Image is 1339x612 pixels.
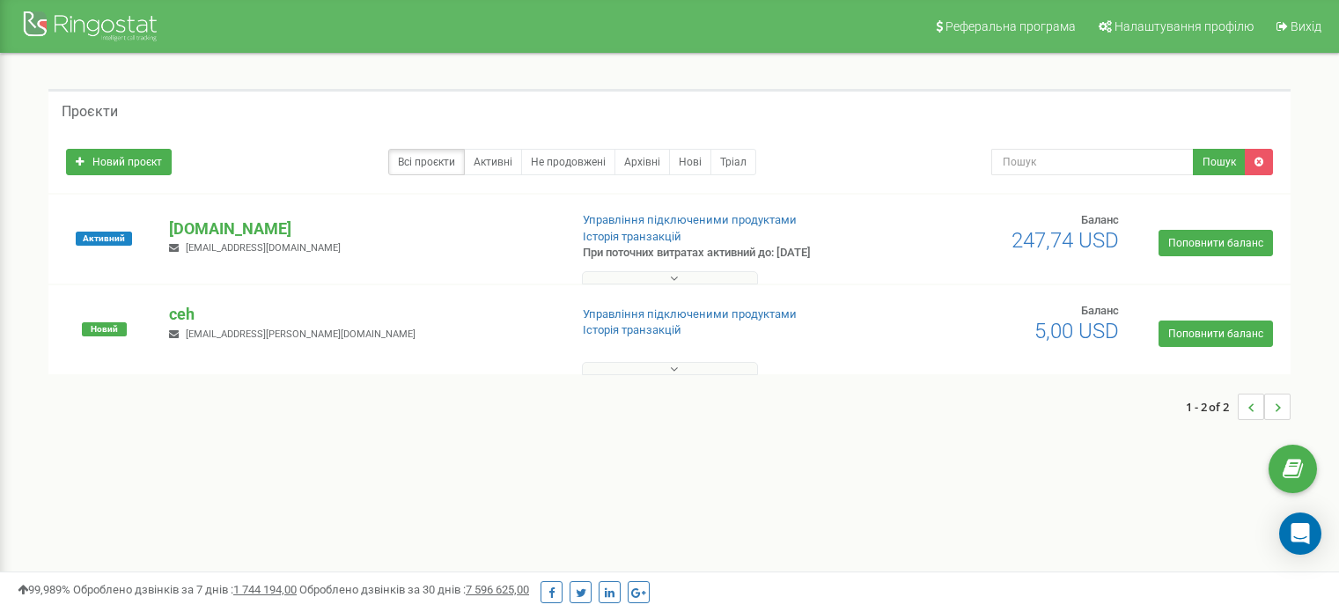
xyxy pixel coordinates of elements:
span: 247,74 USD [1012,228,1119,253]
p: При поточних витратах активний до: [DATE] [583,245,864,262]
span: Новий [82,322,127,336]
span: 1 - 2 of 2 [1186,394,1238,420]
span: Баланс [1081,304,1119,317]
span: Реферальна програма [945,19,1076,33]
a: Нові [669,149,711,175]
span: Оброблено дзвінків за 30 днів : [299,583,529,596]
span: [EMAIL_ADDRESS][DOMAIN_NAME] [186,242,341,254]
span: 99,989% [18,583,70,596]
span: Баланс [1081,213,1119,226]
span: 5,00 USD [1034,319,1119,343]
span: Оброблено дзвінків за 7 днів : [73,583,297,596]
a: Управління підключеними продуктами [583,307,797,321]
a: Поповнити баланс [1159,321,1273,347]
a: Всі проєкти [388,149,465,175]
nav: ... [1186,376,1291,438]
span: Вихід [1291,19,1321,33]
p: [DOMAIN_NAME] [169,218,554,240]
span: Активний [76,232,132,246]
a: Новий проєкт [66,149,172,175]
a: Тріал [710,149,756,175]
p: ceh [169,303,554,326]
span: Налаштування профілю [1115,19,1254,33]
a: Не продовжені [521,149,615,175]
h5: Проєкти [62,104,118,120]
div: Open Intercom Messenger [1279,512,1321,555]
span: [EMAIL_ADDRESS][PERSON_NAME][DOMAIN_NAME] [186,328,416,340]
u: 1 744 194,00 [233,583,297,596]
a: Архівні [614,149,670,175]
input: Пошук [991,149,1194,175]
a: Активні [464,149,522,175]
a: Історія транзакцій [583,230,681,243]
u: 7 596 625,00 [466,583,529,596]
button: Пошук [1193,149,1246,175]
a: Управління підключеними продуктами [583,213,797,226]
a: Історія транзакцій [583,323,681,336]
a: Поповнити баланс [1159,230,1273,256]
